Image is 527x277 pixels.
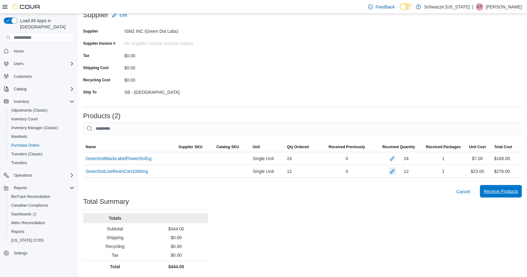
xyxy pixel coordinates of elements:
[86,234,144,241] p: Shipping
[424,3,470,11] p: Schwazze [US_STATE]
[6,132,77,141] button: Manifests
[83,11,108,19] h3: Supplier
[6,210,77,219] a: Dashboards
[486,3,522,11] p: [PERSON_NAME]
[9,210,39,218] a: Dashboards
[9,115,40,123] a: Inventory Count
[1,72,77,81] button: Customers
[14,185,27,190] span: Reports
[11,229,24,234] span: Reports
[86,155,152,162] a: GreenDotBlackLabelFlowerRoll1g
[110,9,130,21] button: Edit
[9,219,74,227] span: Metrc Reconciliation
[83,122,522,135] input: This is a search bar. After typing your query, hit enter to filter the results lower in the page.
[11,73,74,80] span: Customers
[400,3,413,10] input: Dark Mode
[14,99,29,104] span: Inventory
[9,202,51,209] a: Canadian Compliance
[477,3,482,11] span: CT
[1,85,77,93] button: Catalog
[9,142,74,149] span: Purchase Orders
[11,184,29,192] button: Reports
[14,87,27,92] span: Catalog
[14,61,23,66] span: Users
[14,251,27,256] span: Settings
[464,152,492,165] div: $7.00
[472,3,474,11] p: |
[250,165,285,178] div: Single Unit
[83,142,176,152] button: Name
[11,85,74,93] span: Catalog
[454,185,473,198] button: Cancel
[124,51,208,58] div: $0.00
[6,150,77,159] button: Transfers (Classic)
[1,171,77,180] button: Operations
[9,133,30,140] a: Manifests
[86,243,144,249] p: Recycling
[6,236,77,245] button: [US_STATE] CCRS
[9,193,74,200] span: BioTrack Reconciliation
[11,203,48,208] span: Canadian Compliance
[9,159,29,167] a: Transfers
[464,165,492,178] div: $23.00
[11,98,32,105] button: Inventory
[9,133,74,140] span: Manifests
[11,125,58,130] span: Inventory Manager (Classic)
[320,152,374,165] div: 0
[9,124,74,132] span: Inventory Manager (Classic)
[424,152,463,165] div: 1
[9,228,27,235] a: Reports
[376,4,395,10] span: Feedback
[14,74,32,79] span: Customers
[11,249,74,257] span: Settings
[1,97,77,106] button: Inventory
[124,38,208,46] div: No Supplier Invoice Number added
[366,1,397,13] a: Feedback
[9,228,74,235] span: Reports
[124,26,208,34] div: ISM2 INC (Green Dot Labs)
[124,75,208,83] div: $0.00
[86,215,144,221] p: Totals
[404,168,409,175] div: 12
[9,210,74,218] span: Dashboards
[1,59,77,68] button: Users
[83,198,129,205] h3: Total Summary
[9,115,74,123] span: Inventory Count
[9,150,74,158] span: Transfers (Classic)
[214,142,250,152] button: Catalog SKU
[11,220,45,225] span: Metrc Reconciliation
[6,201,77,210] button: Canadian Compliance
[457,189,470,195] span: Cancel
[86,264,144,270] p: Total
[217,144,239,149] span: Catalog SKU
[176,142,214,152] button: Supplier SKU
[14,173,32,178] span: Operations
[120,12,127,18] span: Edit
[11,249,30,257] a: Settings
[1,184,77,192] button: Reports
[11,48,26,55] a: Home
[9,107,50,114] a: Adjustments (Classic)
[284,165,320,178] div: 12
[83,29,98,34] label: Supplier
[11,117,38,122] span: Inventory Count
[14,49,24,54] span: Home
[6,141,77,150] button: Purchase Orders
[11,160,27,165] span: Transfers
[147,252,206,258] p: $0.00
[329,144,365,149] span: Received Previously
[83,65,108,70] label: Shipping Cost
[11,184,74,192] span: Reports
[11,85,29,93] button: Catalog
[320,165,374,178] div: 0
[253,144,260,149] span: Unit
[83,112,121,120] h3: Products (2)
[11,194,50,199] span: BioTrack Reconciliation
[6,192,77,201] button: BioTrack Reconciliation
[9,219,48,227] a: Metrc Reconciliation
[469,144,486,149] span: Unit Cost
[11,73,34,80] a: Customers
[6,115,77,123] button: Inventory Count
[426,144,461,149] span: Received Packages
